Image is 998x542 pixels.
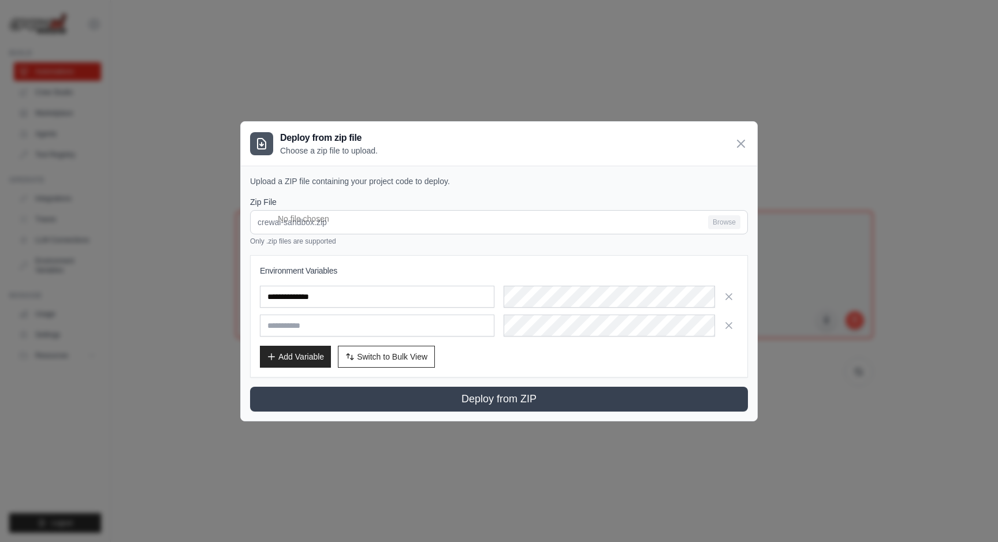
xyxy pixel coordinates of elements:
h3: Environment Variables [260,265,738,276]
div: Виджет чата [940,487,998,542]
label: Zip File [250,196,748,208]
button: Switch to Bulk View [338,346,435,368]
input: crewai-sandbox.zip Browse [250,210,748,234]
p: Upload a ZIP file containing your project code to deploy. [250,175,748,187]
p: Only .zip files are supported [250,237,748,246]
iframe: Chat Widget [940,487,998,542]
span: Switch to Bulk View [357,351,427,362]
button: Add Variable [260,346,331,368]
p: Choose a zip file to upload. [280,145,378,156]
button: Deploy from ZIP [250,387,748,412]
h3: Deploy from zip file [280,131,378,145]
